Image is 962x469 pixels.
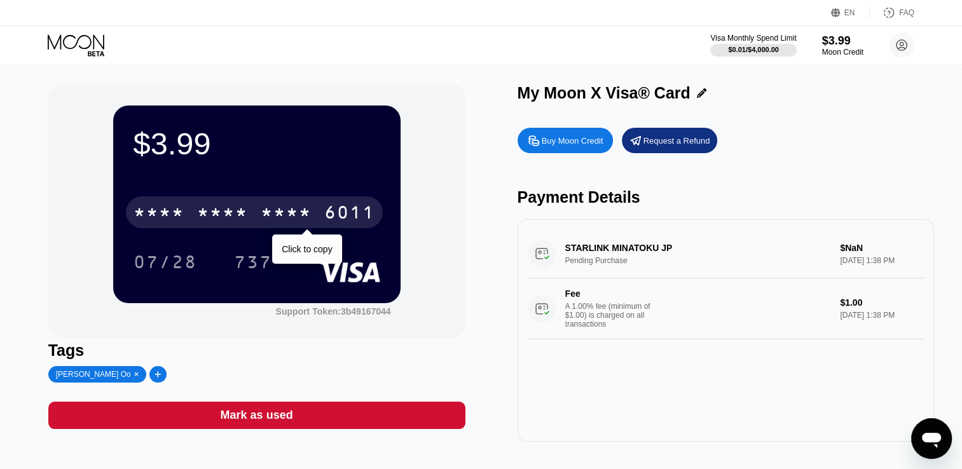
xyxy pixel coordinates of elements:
div: $3.99 [134,126,380,161]
div: Click to copy [282,244,332,254]
div: My Moon X Visa® Card [518,84,691,102]
div: FAQ [899,8,914,17]
div: 6011 [324,204,375,224]
div: 737 [224,246,282,278]
div: [PERSON_NAME] Oo [56,370,131,379]
div: Visa Monthly Spend Limit [710,34,796,43]
div: Buy Moon Credit [518,128,613,153]
div: FAQ [870,6,914,19]
div: [DATE] 1:38 PM [840,311,924,320]
div: 07/28 [124,246,207,278]
div: Buy Moon Credit [542,135,603,146]
div: $0.01 / $4,000.00 [728,46,779,53]
div: Visa Monthly Spend Limit$0.01/$4,000.00 [710,34,796,57]
div: Support Token: 3b49167044 [276,306,391,316]
div: Moon Credit [822,48,863,57]
div: $3.99 [822,34,863,48]
div: $3.99Moon Credit [822,34,863,57]
div: EN [831,6,870,19]
div: $1.00 [840,297,924,308]
div: FeeA 1.00% fee (minimum of $1.00) is charged on all transactions$1.00[DATE] 1:38 PM [528,278,924,339]
div: Request a Refund [643,135,710,146]
div: EN [844,8,855,17]
div: 07/28 [134,254,197,274]
div: Payment Details [518,188,935,207]
div: 737 [234,254,272,274]
div: Request a Refund [622,128,717,153]
div: Tags [48,341,465,360]
div: A 1.00% fee (minimum of $1.00) is charged on all transactions [565,302,661,329]
div: Mark as used [48,402,465,429]
iframe: Button to launch messaging window [911,418,952,459]
div: Fee [565,289,654,299]
div: Mark as used [221,408,293,423]
div: Support Token:3b49167044 [276,306,391,316]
